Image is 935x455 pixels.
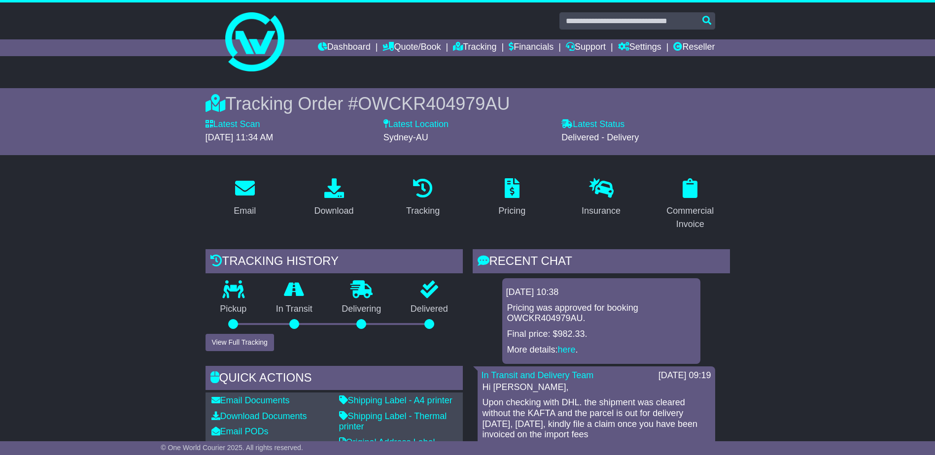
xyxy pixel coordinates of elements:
label: Latest Scan [206,119,260,130]
div: Insurance [582,204,621,218]
a: Shipping Label - A4 printer [339,395,452,405]
div: Pricing [498,204,525,218]
a: Commercial Invoice [651,175,730,234]
a: Pricing [492,175,532,221]
p: Upon checking with DHL. the shipment was cleared without the KAFTA and the parcel is out for deli... [483,397,710,440]
a: Tracking [453,39,496,56]
div: RECENT CHAT [473,249,730,276]
a: In Transit and Delivery Team [482,370,594,380]
p: Pickup [206,304,262,315]
a: Original Address Label [339,437,435,447]
div: Tracking Order # [206,93,730,114]
a: Download [308,175,360,221]
div: Download [314,204,353,218]
span: Delivered - Delivery [561,132,639,142]
a: Settings [618,39,661,56]
div: Email [234,204,256,218]
p: More details: . [507,345,695,356]
a: Financials [509,39,554,56]
a: Support [566,39,606,56]
a: Email PODs [211,426,269,436]
p: In Transit [261,304,327,315]
a: Quote/Book [382,39,441,56]
p: Hi [PERSON_NAME], [483,382,710,393]
a: Dashboard [318,39,371,56]
button: View Full Tracking [206,334,274,351]
p: Delivering [327,304,396,315]
span: © One World Courier 2025. All rights reserved. [161,444,303,452]
div: Quick Actions [206,366,463,392]
a: Email [227,175,262,221]
a: Shipping Label - Thermal printer [339,411,447,432]
label: Latest Status [561,119,624,130]
a: here [558,345,576,355]
span: [DATE] 11:34 AM [206,132,274,142]
p: Delivered [396,304,463,315]
span: OWCKR404979AU [358,94,510,114]
p: Pricing was approved for booking OWCKR404979AU. [507,303,695,324]
a: Reseller [673,39,715,56]
a: Download Documents [211,411,307,421]
div: [DATE] 09:19 [658,370,711,381]
a: Insurance [575,175,627,221]
div: Tracking history [206,249,463,276]
label: Latest Location [383,119,449,130]
a: Tracking [400,175,446,221]
p: Final price: $982.33. [507,329,695,340]
span: Sydney-AU [383,132,428,142]
div: Commercial Invoice [657,204,724,231]
div: [DATE] 10:38 [506,287,696,298]
a: Email Documents [211,395,290,405]
div: Tracking [406,204,440,218]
